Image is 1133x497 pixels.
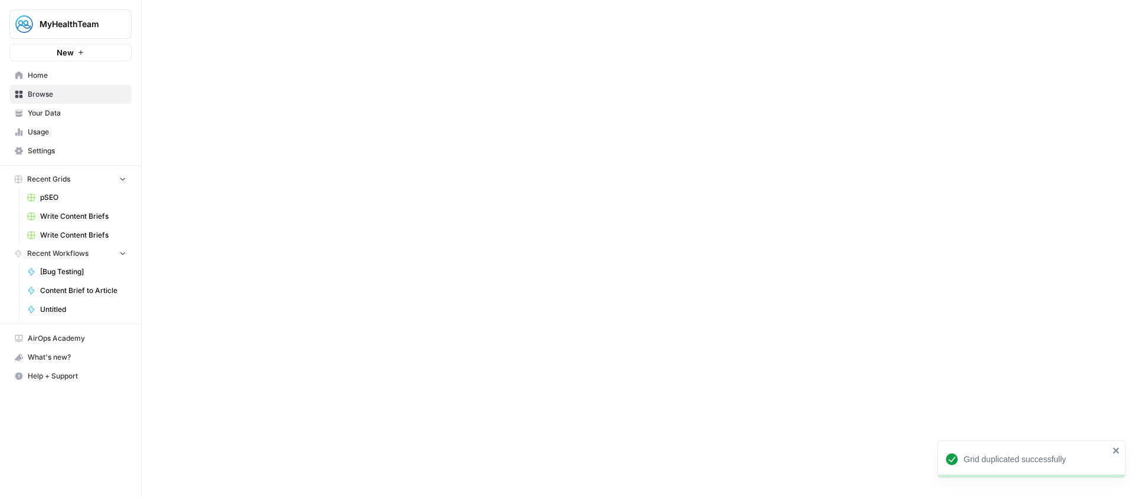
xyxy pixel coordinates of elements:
[28,70,126,81] span: Home
[40,18,111,30] span: MyHealthTeam
[9,170,132,188] button: Recent Grids
[28,127,126,137] span: Usage
[28,146,126,156] span: Settings
[9,9,132,39] button: Workspace: MyHealthTeam
[28,108,126,119] span: Your Data
[9,66,132,85] a: Home
[27,174,70,185] span: Recent Grids
[28,371,126,381] span: Help + Support
[9,85,132,104] a: Browse
[27,248,89,259] span: Recent Workflows
[14,14,35,35] img: MyHealthTeam Logo
[28,89,126,100] span: Browse
[9,367,132,386] button: Help + Support
[22,226,132,245] a: Write Content Briefs
[40,192,126,203] span: pSEO
[22,300,132,319] a: Untitled
[40,285,126,296] span: Content Brief to Article
[40,304,126,315] span: Untitled
[1112,446,1121,455] button: close
[9,44,132,61] button: New
[22,188,132,207] a: pSEO
[22,207,132,226] a: Write Content Briefs
[10,348,131,366] div: What's new?
[28,333,126,344] span: AirOps Academy
[964,453,1109,465] div: Grid duplicated successfully
[40,266,126,277] span: [Bug Testing]
[9,329,132,348] a: AirOps Academy
[9,348,132,367] button: What's new?
[22,262,132,281] a: [Bug Testing]
[9,104,132,123] a: Your Data
[9,245,132,262] button: Recent Workflows
[22,281,132,300] a: Content Brief to Article
[9,123,132,141] a: Usage
[57,47,74,58] span: New
[9,141,132,160] a: Settings
[40,211,126,222] span: Write Content Briefs
[40,230,126,241] span: Write Content Briefs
